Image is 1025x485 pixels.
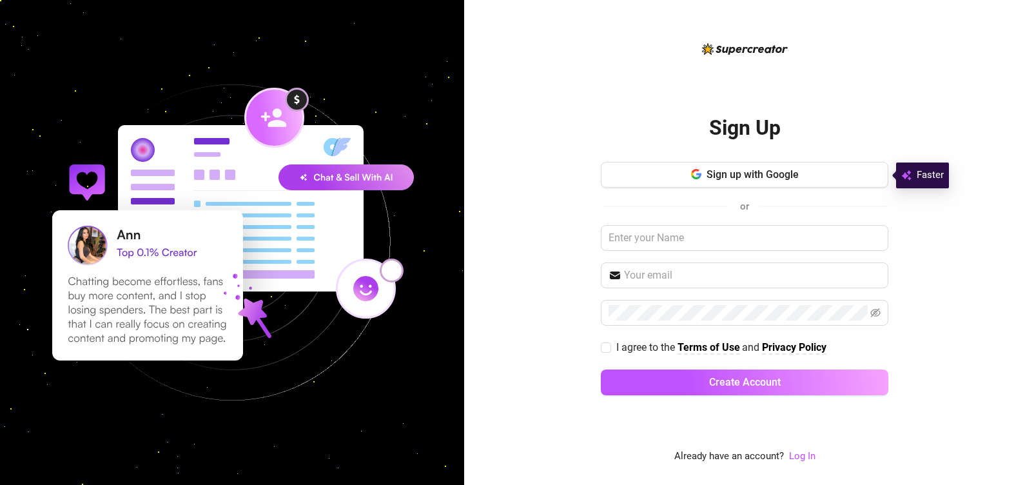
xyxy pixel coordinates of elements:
strong: Privacy Policy [762,341,826,353]
h2: Sign Up [709,115,781,141]
img: logo-BBDzfeDw.svg [702,43,788,55]
span: or [740,201,749,212]
span: I agree to the [616,341,678,353]
a: Log In [789,449,815,464]
button: Sign up with Google [601,162,888,188]
a: Log In [789,450,815,462]
span: Create Account [709,376,781,388]
input: Your email [624,268,881,283]
span: Already have an account? [674,449,784,464]
span: Sign up with Google [707,168,799,181]
a: Terms of Use [678,341,740,355]
a: Privacy Policy [762,341,826,355]
img: signup-background-D0MIrEPF.svg [9,19,455,466]
button: Create Account [601,370,888,395]
span: Faster [917,168,944,183]
input: Enter your Name [601,225,888,251]
span: and [742,341,762,353]
img: svg%3e [901,168,912,183]
strong: Terms of Use [678,341,740,353]
span: eye-invisible [870,308,881,318]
